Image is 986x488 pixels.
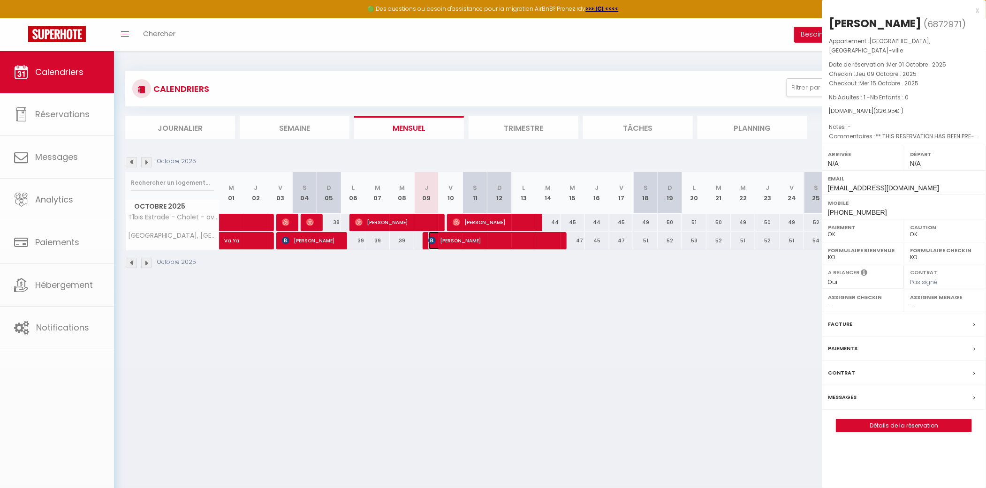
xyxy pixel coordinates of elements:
[887,60,946,68] span: Mer 01 Octobre . 2025
[910,223,980,232] label: Caution
[855,70,917,78] span: Jeu 09 Octobre . 2025
[910,246,980,255] label: Formulaire Checkin
[910,150,980,159] label: Départ
[828,223,898,232] label: Paiement
[829,69,979,79] p: Checkin :
[910,160,921,167] span: N/A
[910,269,937,275] label: Contrat
[829,107,979,116] div: [DOMAIN_NAME]
[859,79,918,87] span: Mer 15 Octobre . 2025
[829,122,979,132] p: Notes :
[870,93,909,101] span: Nb Enfants : 0
[829,16,921,31] div: [PERSON_NAME]
[828,174,980,183] label: Email
[828,160,839,167] span: N/A
[828,209,887,216] span: [PHONE_NUMBER]
[873,107,903,115] span: ( € )
[828,319,852,329] label: Facture
[848,123,851,131] span: -
[910,293,980,302] label: Assigner Menage
[910,278,937,286] span: Pas signé
[829,60,979,69] p: Date de réservation :
[829,79,979,88] p: Checkout :
[828,246,898,255] label: Formulaire Bienvenue
[876,107,895,115] span: 326.95
[924,17,966,30] span: ( )
[828,150,898,159] label: Arrivée
[828,392,857,402] label: Messages
[829,132,979,141] p: Commentaires :
[828,293,898,302] label: Assigner Checkin
[836,419,972,432] button: Détails de la réservation
[828,184,939,192] span: [EMAIL_ADDRESS][DOMAIN_NAME]
[828,368,855,378] label: Contrat
[836,420,971,432] a: Détails de la réservation
[829,93,909,101] span: Nb Adultes : 1 -
[828,198,980,208] label: Mobile
[861,269,867,279] i: Sélectionner OUI si vous souhaiter envoyer les séquences de messages post-checkout
[927,18,962,30] span: 6872971
[828,344,857,353] label: Paiements
[828,269,859,277] label: A relancer
[822,5,979,16] div: x
[829,37,930,54] span: [GEOGRAPHIC_DATA], [GEOGRAPHIC_DATA]-ville
[829,37,979,55] p: Appartement :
